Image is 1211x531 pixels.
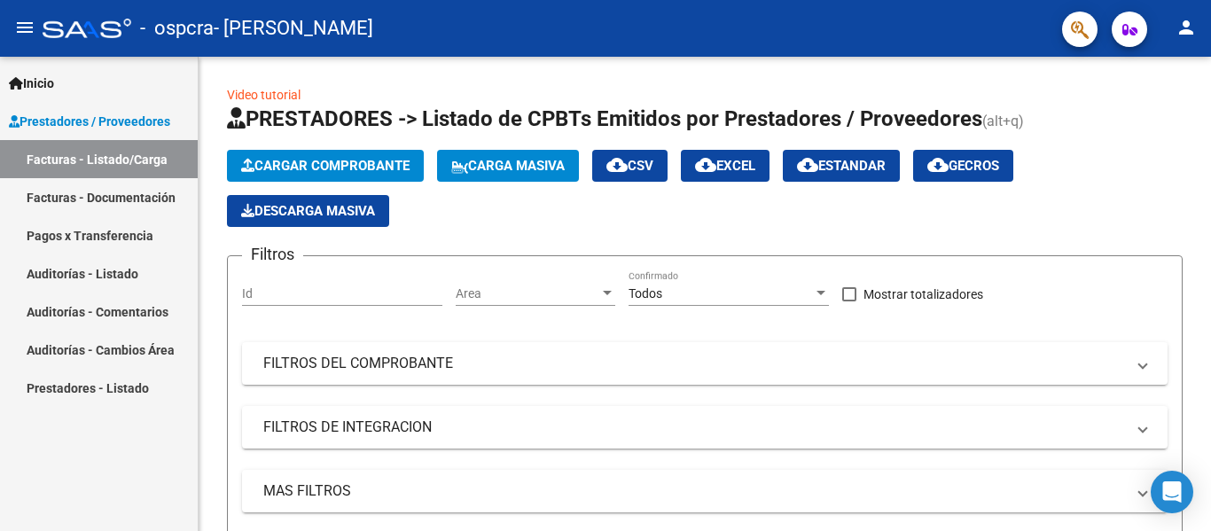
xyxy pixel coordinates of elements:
mat-panel-title: FILTROS DE INTEGRACION [263,418,1125,437]
span: Gecros [927,158,999,174]
span: Prestadores / Proveedores [9,112,170,131]
span: Descarga Masiva [241,203,375,219]
mat-expansion-panel-header: MAS FILTROS [242,470,1168,512]
div: Open Intercom Messenger [1151,471,1193,513]
button: EXCEL [681,150,770,182]
span: Area [456,286,599,301]
button: Gecros [913,150,1013,182]
span: Cargar Comprobante [241,158,410,174]
button: Estandar [783,150,900,182]
span: Carga Masiva [451,158,565,174]
span: Inicio [9,74,54,93]
button: Descarga Masiva [227,195,389,227]
span: CSV [606,158,653,174]
button: CSV [592,150,668,182]
span: Estandar [797,158,886,174]
mat-icon: person [1176,17,1197,38]
mat-panel-title: FILTROS DEL COMPROBANTE [263,354,1125,373]
span: Todos [629,286,662,301]
button: Cargar Comprobante [227,150,424,182]
mat-expansion-panel-header: FILTROS DEL COMPROBANTE [242,342,1168,385]
button: Carga Masiva [437,150,579,182]
mat-icon: cloud_download [797,154,818,176]
mat-icon: menu [14,17,35,38]
span: (alt+q) [982,113,1024,129]
h3: Filtros [242,242,303,267]
mat-expansion-panel-header: FILTROS DE INTEGRACION [242,406,1168,449]
app-download-masive: Descarga masiva de comprobantes (adjuntos) [227,195,389,227]
mat-icon: cloud_download [695,154,716,176]
span: - ospcra [140,9,214,48]
a: Video tutorial [227,88,301,102]
mat-icon: cloud_download [606,154,628,176]
mat-icon: cloud_download [927,154,949,176]
span: EXCEL [695,158,755,174]
mat-panel-title: MAS FILTROS [263,481,1125,501]
span: - [PERSON_NAME] [214,9,373,48]
span: Mostrar totalizadores [863,284,983,305]
span: PRESTADORES -> Listado de CPBTs Emitidos por Prestadores / Proveedores [227,106,982,131]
